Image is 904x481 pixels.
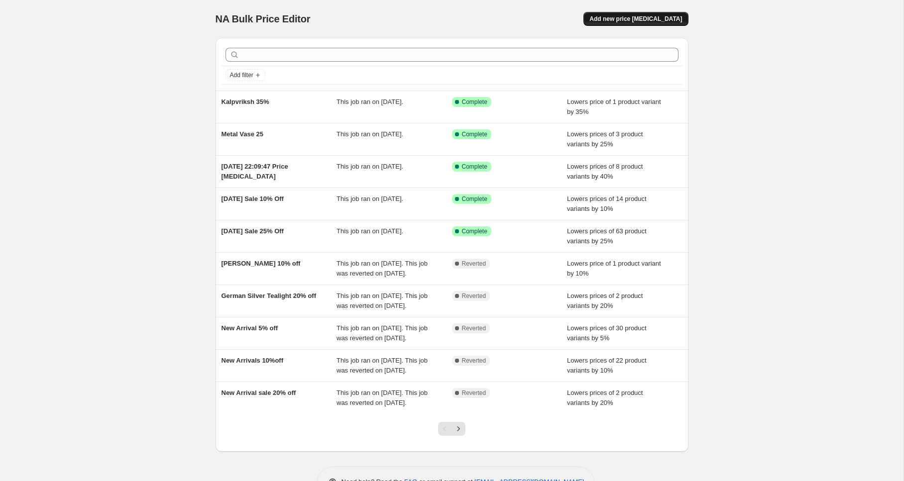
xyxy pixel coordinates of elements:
[337,130,403,138] span: This job ran on [DATE].
[337,357,428,374] span: This job ran on [DATE]. This job was reverted on [DATE].
[222,260,301,267] span: [PERSON_NAME] 10% off
[337,195,403,202] span: This job ran on [DATE].
[462,260,486,268] span: Reverted
[567,227,647,245] span: Lowers prices of 63 product variants by 25%
[222,195,284,202] span: [DATE] Sale 10% Off
[462,292,486,300] span: Reverted
[216,13,311,24] span: NA Bulk Price Editor
[222,389,296,396] span: New Arrival sale 20% off
[583,12,688,26] button: Add new price [MEDICAL_DATA]
[567,357,647,374] span: Lowers prices of 22 product variants by 10%
[222,163,288,180] span: [DATE] 22:09:47 Price [MEDICAL_DATA]
[337,163,403,170] span: This job ran on [DATE].
[337,98,403,105] span: This job ran on [DATE].
[226,69,265,81] button: Add filter
[337,260,428,277] span: This job ran on [DATE]. This job was reverted on [DATE].
[462,163,487,171] span: Complete
[567,324,647,342] span: Lowers prices of 30 product variants by 5%
[222,357,284,364] span: New Arrivals 10%off
[222,98,269,105] span: Kalpvriksh 35%
[462,357,486,365] span: Reverted
[337,227,403,235] span: This job ran on [DATE].
[462,227,487,235] span: Complete
[452,422,465,436] button: Next
[337,292,428,309] span: This job ran on [DATE]. This job was reverted on [DATE].
[567,163,643,180] span: Lowers prices of 8 product variants by 40%
[567,195,647,212] span: Lowers prices of 14 product variants by 10%
[438,422,465,436] nav: Pagination
[567,260,661,277] span: Lowers price of 1 product variant by 10%
[462,324,486,332] span: Reverted
[222,292,316,299] span: German Silver Tealight 20% off
[462,130,487,138] span: Complete
[230,71,253,79] span: Add filter
[567,130,643,148] span: Lowers prices of 3 product variants by 25%
[462,195,487,203] span: Complete
[589,15,682,23] span: Add new price [MEDICAL_DATA]
[222,130,264,138] span: Metal Vase 25
[337,389,428,406] span: This job ran on [DATE]. This job was reverted on [DATE].
[462,98,487,106] span: Complete
[567,292,643,309] span: Lowers prices of 2 product variants by 20%
[462,389,486,397] span: Reverted
[567,389,643,406] span: Lowers prices of 2 product variants by 20%
[567,98,661,115] span: Lowers price of 1 product variant by 35%
[222,227,284,235] span: [DATE] Sale 25% Off
[337,324,428,342] span: This job ran on [DATE]. This job was reverted on [DATE].
[222,324,278,332] span: New Arrival 5% off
